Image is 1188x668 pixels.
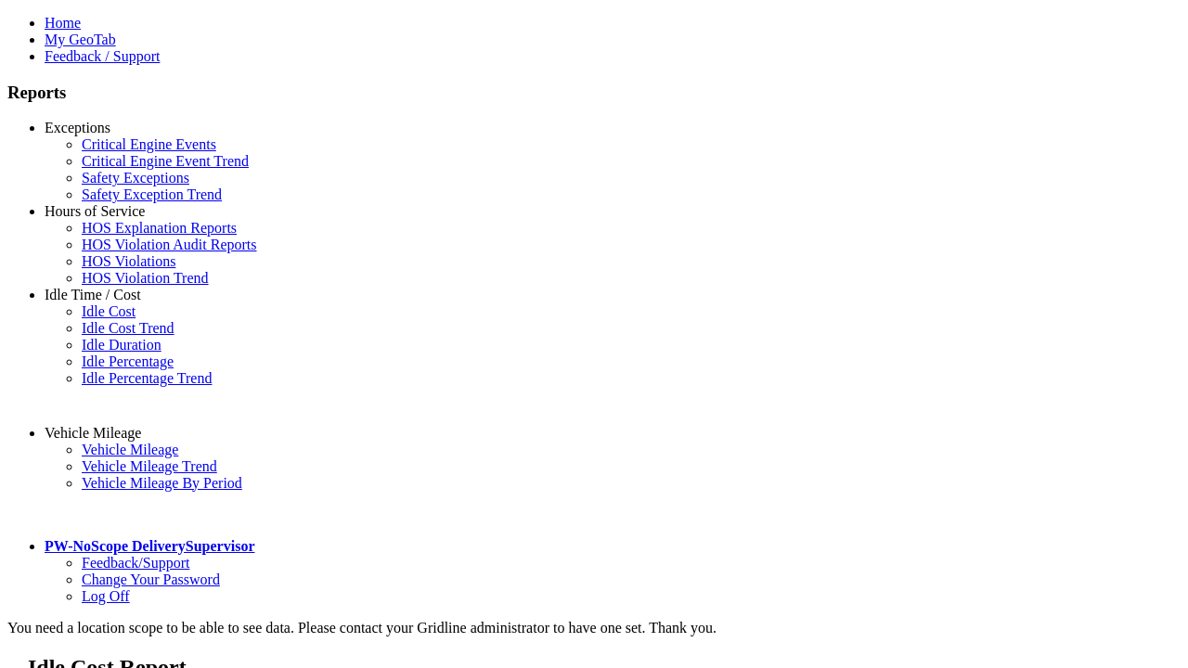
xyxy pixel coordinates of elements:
a: My GeoTab [45,32,116,47]
a: Exceptions [45,120,110,135]
a: Log Off [82,588,130,604]
a: Safety Exceptions [82,170,189,186]
a: Change Your Password [82,572,220,587]
a: Idle Percentage [82,353,174,369]
a: Home [45,15,81,31]
a: Idle Cost Trend [82,320,174,336]
a: Critical Engine Event Trend [82,153,249,169]
a: Feedback / Support [45,48,160,64]
a: HOS Violations [82,253,175,269]
a: Idle Percentage Trend [82,370,212,386]
a: Idle Duration [82,337,161,353]
div: You need a location scope to be able to see data. Please contact your Gridline administrator to h... [7,620,1181,636]
a: HOS Violation Audit Reports [82,237,257,252]
a: Vehicle Mileage By Period [82,475,242,491]
a: Hours of Service [45,203,145,219]
a: Idle Cost [82,303,136,319]
a: HOS Violation Trend [82,270,209,286]
a: Feedback/Support [82,555,189,571]
h3: Reports [7,83,1181,103]
a: Idle Time / Cost [45,287,141,302]
a: HOS Explanation Reports [82,220,237,236]
a: Safety Exception Trend [82,186,222,202]
a: Vehicle Mileage [82,442,178,457]
a: Critical Engine Events [82,136,216,152]
a: Vehicle Mileage Trend [82,458,217,474]
a: Vehicle Mileage [45,425,141,441]
a: PW-NoScope DeliverySupervisor [45,538,254,554]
